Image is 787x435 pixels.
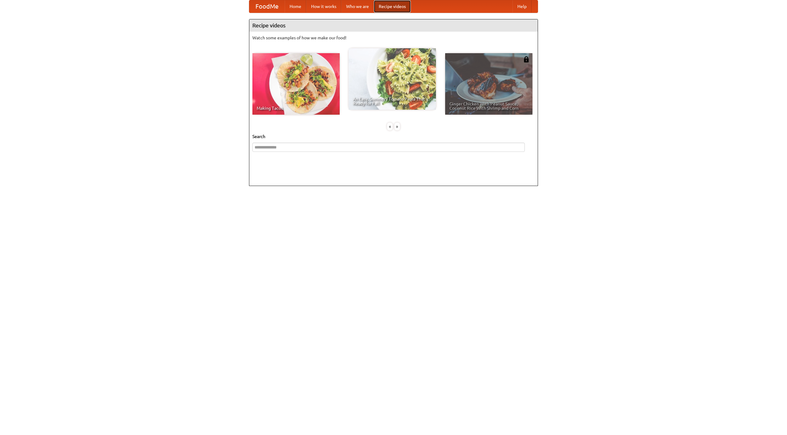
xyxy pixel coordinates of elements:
div: » [394,123,400,130]
img: 483408.png [523,56,529,62]
a: Home [285,0,306,13]
a: Help [512,0,532,13]
h5: Search [252,133,535,140]
p: Watch some examples of how we make our food! [252,35,535,41]
a: Who we are [341,0,374,13]
a: How it works [306,0,341,13]
span: Making Tacos [257,106,335,110]
div: « [387,123,393,130]
a: Recipe videos [374,0,411,13]
a: Making Tacos [252,53,340,115]
h4: Recipe videos [249,19,538,32]
a: An Easy, Summery Tomato Pasta That's Ready for Fall [349,48,436,110]
a: FoodMe [249,0,285,13]
span: An Easy, Summery Tomato Pasta That's Ready for Fall [353,97,432,105]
